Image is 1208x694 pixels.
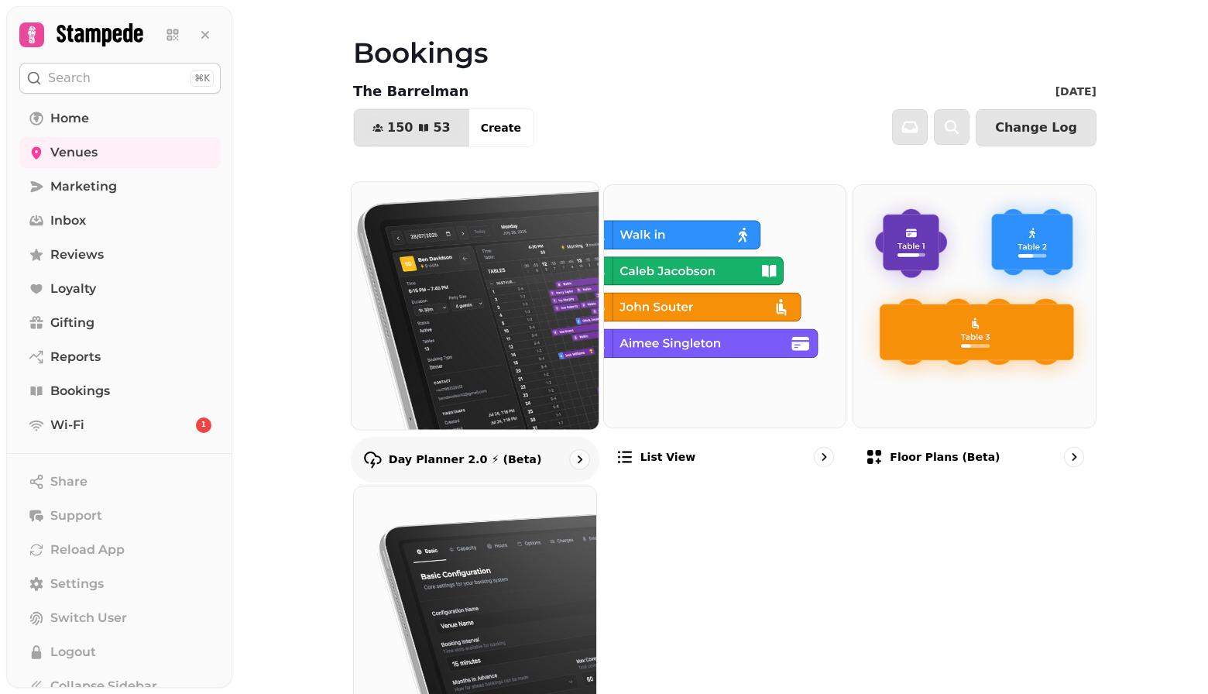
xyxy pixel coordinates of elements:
svg: go to [816,449,832,465]
span: Venues [50,143,98,162]
button: 15053 [354,109,469,146]
svg: go to [571,452,587,467]
span: Reload App [50,541,125,559]
p: Search [48,69,91,88]
button: Change Log [976,109,1096,146]
span: Bookings [50,382,110,400]
a: List viewList view [603,184,847,479]
span: Reviews [50,246,104,264]
span: Logout [50,643,96,661]
a: Wi-Fi1 [19,410,221,441]
img: Day Planner 2.0 ⚡ (Beta) [339,170,611,441]
span: Inbox [50,211,86,230]
img: List view [604,185,846,428]
p: Floor Plans (beta) [890,449,1000,465]
p: The Barrelman [353,81,468,102]
span: Switch User [50,609,127,627]
span: 1 [201,420,206,431]
svg: go to [1066,449,1082,465]
span: Marketing [50,177,117,196]
button: Switch User [19,603,221,634]
a: Marketing [19,171,221,202]
a: Reviews [19,239,221,270]
span: Loyalty [50,280,96,298]
span: Gifting [50,314,94,332]
span: Settings [50,575,104,593]
a: Bookings [19,376,221,407]
span: Home [50,109,89,128]
span: Wi-Fi [50,416,84,435]
button: Share [19,466,221,497]
button: Create [468,109,534,146]
span: 53 [433,122,450,134]
div: ⌘K [190,70,214,87]
a: Loyalty [19,273,221,304]
a: Venues [19,137,221,168]
span: Change Log [995,122,1077,134]
span: 150 [387,122,413,134]
img: Floor Plans (beta) [853,185,1096,428]
a: Day Planner 2.0 ⚡ (Beta)Day Planner 2.0 ⚡ (Beta) [351,181,599,482]
span: Create [481,122,521,133]
a: Home [19,103,221,134]
span: Share [50,472,88,491]
p: List view [640,449,695,465]
span: Reports [50,348,101,366]
button: Logout [19,637,221,668]
a: Inbox [19,205,221,236]
button: Reload App [19,534,221,565]
a: Floor Plans (beta)Floor Plans (beta) [853,184,1096,479]
button: Search⌘K [19,63,221,94]
span: Support [50,507,102,525]
p: Day Planner 2.0 ⚡ (Beta) [389,452,542,467]
a: Settings [19,569,221,600]
a: Reports [19,342,221,373]
button: Support [19,500,221,531]
a: Gifting [19,307,221,338]
p: [DATE] [1055,84,1096,99]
